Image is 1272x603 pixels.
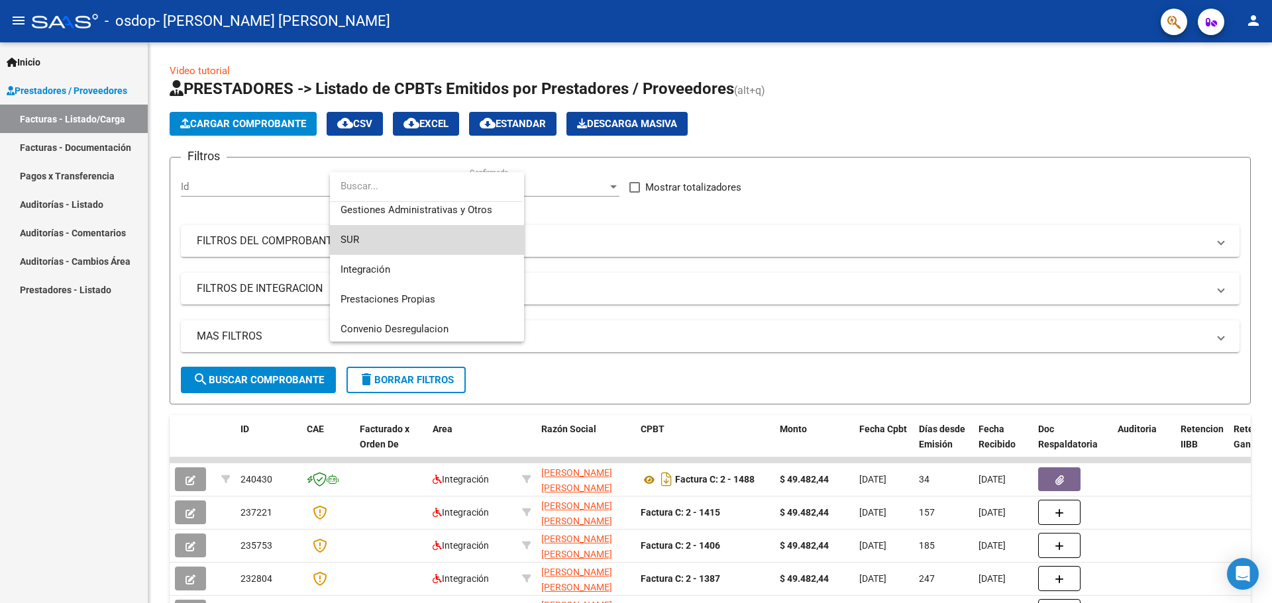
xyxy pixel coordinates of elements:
span: Gestiones Administrativas y Otros [341,204,492,216]
span: Convenio Desregulacion [341,323,449,335]
span: Prestaciones Propias [341,293,435,305]
span: Integración [341,263,390,275]
span: SUR [341,234,359,246]
div: Open Intercom Messenger [1227,558,1259,590]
